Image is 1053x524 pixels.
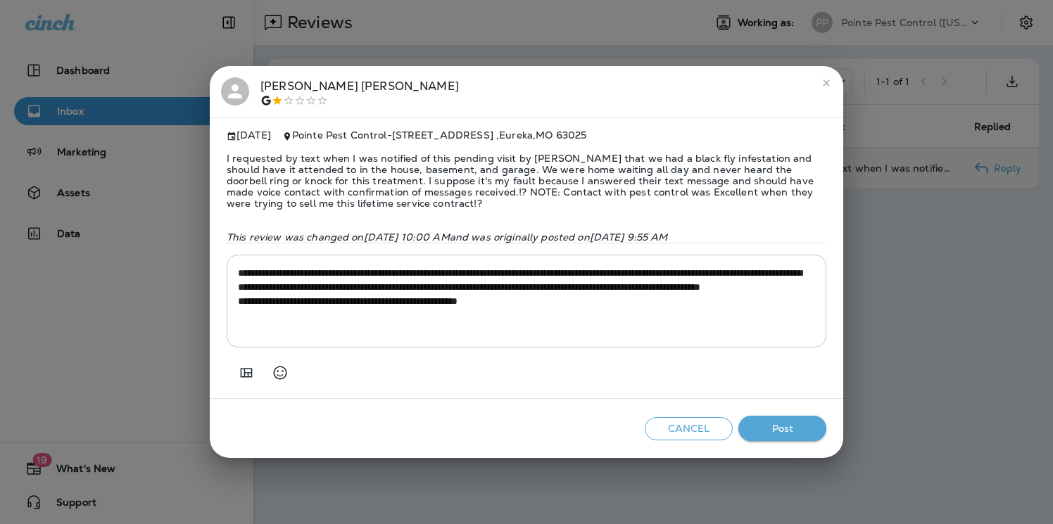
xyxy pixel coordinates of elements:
span: and was originally posted on [DATE] 9:55 AM [450,231,668,243]
button: Add in a premade template [232,359,260,387]
button: Post [738,416,826,442]
span: [DATE] [227,129,271,141]
button: close [815,72,838,94]
span: Pointe Pest Control - [STREET_ADDRESS] , Eureka , MO 63025 [292,129,586,141]
span: I requested by text when I was notified of this pending visit by [PERSON_NAME] that we had a blac... [227,141,826,220]
p: This review was changed on [DATE] 10:00 AM [227,231,826,243]
div: [PERSON_NAME] [PERSON_NAME] [260,77,459,107]
button: Select an emoji [266,359,294,387]
button: Cancel [645,417,733,440]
